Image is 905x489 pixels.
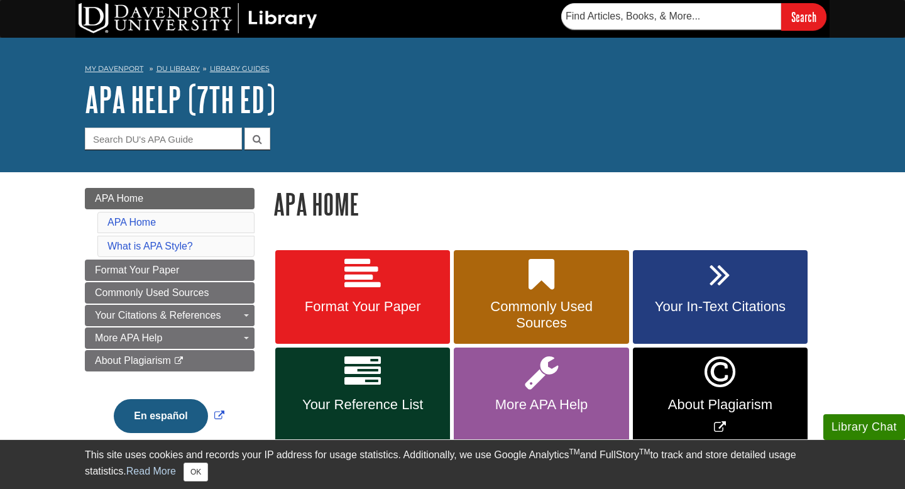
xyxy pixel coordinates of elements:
span: Format Your Paper [285,299,441,315]
sup: TM [639,448,650,456]
a: Read More [126,466,176,476]
div: Guide Page Menu [85,188,255,454]
a: Link opens in new window [633,348,808,444]
button: Close [184,463,208,481]
span: Commonly Used Sources [463,299,619,331]
a: Library Guides [210,64,270,73]
span: APA Home [95,193,143,204]
span: About Plagiarism [95,355,171,366]
nav: breadcrumb [85,60,820,80]
form: Searches DU Library's articles, books, and more [561,3,826,30]
a: APA Home [85,188,255,209]
a: Commonly Used Sources [454,250,628,344]
span: Your Citations & References [95,310,221,321]
a: Your Reference List [275,348,450,444]
a: APA Help (7th Ed) [85,80,275,119]
a: Format Your Paper [275,250,450,344]
i: This link opens in a new window [173,357,184,365]
div: This site uses cookies and records your IP address for usage statistics. Additionally, we use Goo... [85,448,820,481]
a: Format Your Paper [85,260,255,281]
a: Your In-Text Citations [633,250,808,344]
a: About Plagiarism [85,350,255,371]
span: More APA Help [463,397,619,413]
a: Link opens in new window [111,410,227,421]
span: Your In-Text Citations [642,299,798,315]
span: Your Reference List [285,397,441,413]
img: DU Library [79,3,317,33]
a: Commonly Used Sources [85,282,255,304]
input: Find Articles, Books, & More... [561,3,781,30]
a: More APA Help [85,327,255,349]
a: APA Home [107,217,156,228]
input: Search [781,3,826,30]
sup: TM [569,448,579,456]
button: En español [114,399,207,433]
h1: APA Home [273,188,820,220]
input: Search DU's APA Guide [85,128,242,150]
a: More APA Help [454,348,628,444]
span: Format Your Paper [95,265,179,275]
span: More APA Help [95,332,162,343]
span: Commonly Used Sources [95,287,209,298]
span: About Plagiarism [642,397,798,413]
a: Your Citations & References [85,305,255,326]
a: DU Library [156,64,200,73]
button: Library Chat [823,414,905,440]
a: What is APA Style? [107,241,193,251]
a: My Davenport [85,63,143,74]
